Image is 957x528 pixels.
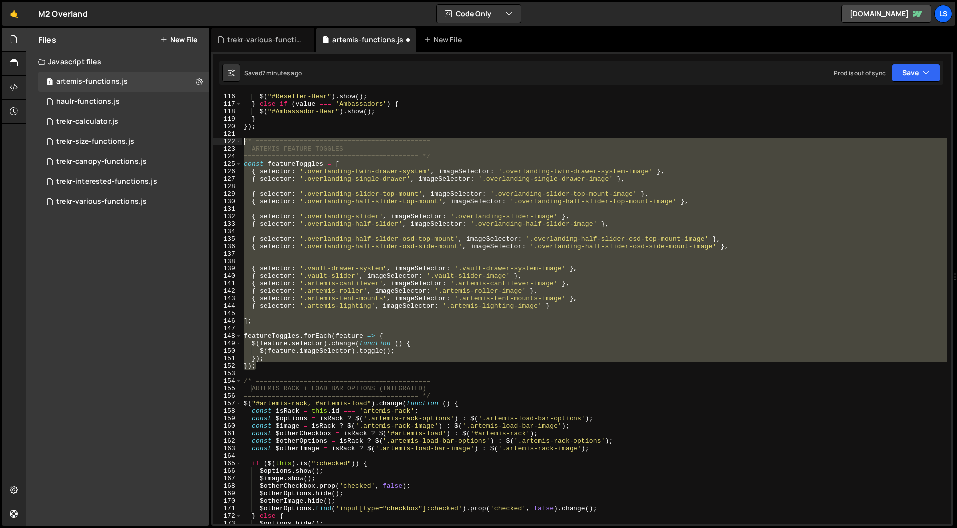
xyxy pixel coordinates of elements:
[213,168,242,175] div: 126
[213,347,242,355] div: 150
[213,130,242,138] div: 121
[56,97,120,106] div: haulr-functions.js
[841,5,931,23] a: [DOMAIN_NAME]
[38,112,209,132] div: 11669/27653.js
[213,228,242,235] div: 134
[213,422,242,430] div: 160
[213,332,242,340] div: 148
[213,100,242,108] div: 117
[38,72,209,92] div: 11669/42207.js
[213,272,242,280] div: 140
[213,512,242,520] div: 172
[213,362,242,370] div: 152
[213,437,242,445] div: 162
[213,175,242,183] div: 127
[26,52,209,72] div: Javascript files
[213,407,242,415] div: 158
[213,235,242,243] div: 135
[213,460,242,467] div: 165
[424,35,466,45] div: New File
[47,79,53,87] span: 1
[213,295,242,302] div: 143
[213,258,242,265] div: 138
[213,490,242,497] div: 169
[56,157,147,166] div: trekr-canopy-functions.js
[56,177,157,186] div: trekr-interested-functions.js
[213,250,242,258] div: 137
[56,77,128,86] div: artemis-functions.js
[38,192,209,212] div: 11669/37341.js
[213,377,242,385] div: 154
[213,370,242,377] div: 153
[213,385,242,392] div: 155
[437,5,521,23] button: Code Only
[262,69,302,77] div: 7 minutes ago
[213,220,242,228] div: 133
[213,415,242,422] div: 159
[213,497,242,505] div: 170
[56,117,118,126] div: trekr-calculator.js
[213,392,242,400] div: 156
[213,93,242,100] div: 116
[213,505,242,512] div: 171
[213,243,242,250] div: 136
[213,213,242,220] div: 132
[213,430,242,437] div: 161
[213,183,242,190] div: 128
[213,160,242,168] div: 125
[38,152,209,172] div: 11669/47072.js
[160,36,197,44] button: New File
[213,340,242,347] div: 149
[213,302,242,310] div: 144
[213,287,242,295] div: 142
[213,445,242,452] div: 163
[213,108,242,115] div: 118
[56,197,147,206] div: trekr-various-functions.js
[213,198,242,205] div: 130
[213,400,242,407] div: 157
[2,2,26,26] a: 🤙
[38,172,209,192] div: 11669/42694.js
[213,145,242,153] div: 123
[213,317,242,325] div: 146
[213,153,242,160] div: 124
[213,280,242,287] div: 141
[213,452,242,460] div: 164
[213,123,242,130] div: 120
[934,5,952,23] a: LS
[227,35,302,45] div: trekr-various-functions.js
[213,325,242,332] div: 147
[213,205,242,213] div: 131
[244,69,302,77] div: Saved
[332,35,403,45] div: artemis-functions.js
[213,475,242,482] div: 167
[213,115,242,123] div: 119
[213,310,242,317] div: 145
[213,355,242,362] div: 151
[38,34,56,45] h2: Files
[38,132,209,152] div: 11669/47070.js
[213,190,242,198] div: 129
[38,8,88,20] div: M2 Overland
[213,520,242,527] div: 173
[38,92,209,112] div: 11669/40542.js
[56,137,134,146] div: trekr-size-functions.js
[213,482,242,490] div: 168
[892,64,940,82] button: Save
[213,138,242,145] div: 122
[834,69,886,77] div: Prod is out of sync
[213,467,242,475] div: 166
[213,265,242,272] div: 139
